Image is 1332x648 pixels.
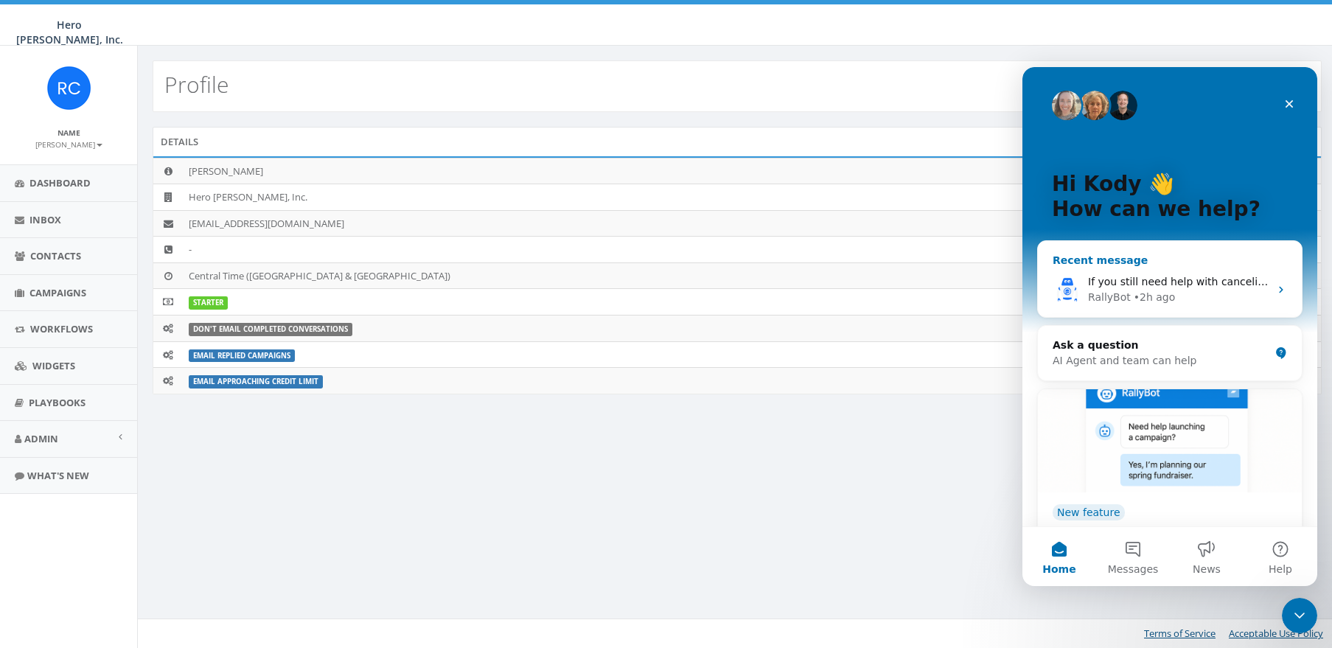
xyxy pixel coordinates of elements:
img: RallyCorp-Platform-icon.png [41,60,97,116]
span: Playbooks [29,396,86,409]
div: RallyBot [66,223,108,238]
span: Hero [PERSON_NAME], Inc. [16,18,123,46]
button: News [147,460,221,519]
label: Email Replied Campaigns [189,349,295,363]
span: Help [246,497,270,507]
td: [PERSON_NAME] [183,158,1321,184]
div: Details [153,127,1322,156]
div: New feature [30,437,102,453]
label: Don't Email Completed Conversations [189,323,352,336]
button: Help [221,460,295,519]
label: Email Approaching Credit Limit [189,375,323,389]
a: Acceptable Use Policy [1229,627,1323,640]
label: STARTER [189,296,228,310]
a: Terms of Service [1144,627,1216,640]
button: Messages [74,460,147,519]
span: Dashboard [29,176,91,189]
span: News [170,497,198,507]
span: Contacts [30,249,81,262]
div: • 2h ago [111,223,153,238]
h2: Profile [164,72,229,97]
td: Hero [PERSON_NAME], Inc. [183,184,1321,211]
a: [PERSON_NAME] [35,137,102,150]
small: [PERSON_NAME] [35,139,102,150]
div: Ask a questionAI Agent and team can help [15,258,280,314]
span: Widgets [32,359,75,372]
span: Campaigns [29,286,86,299]
div: Ask a question [30,271,247,286]
img: RallyBot + Playbooks Now Live! 🚀 [15,322,279,425]
span: What's New [27,469,89,482]
td: - [183,237,1321,263]
span: Messages [86,497,136,507]
span: Workflows [30,322,93,335]
iframe: Intercom live chat [1022,67,1317,586]
span: Admin [24,432,58,445]
span: Home [20,497,53,507]
td: [EMAIL_ADDRESS][DOMAIN_NAME] [183,210,1321,237]
div: Close [254,24,280,50]
iframe: Intercom live chat [1282,598,1317,633]
div: RallyBot + Playbooks Now Live! 🚀New feature [15,321,280,509]
span: Inbox [29,213,61,226]
small: Name [57,128,80,138]
div: AI Agent and team can help [30,286,247,302]
td: Central Time ([GEOGRAPHIC_DATA] & [GEOGRAPHIC_DATA]) [183,262,1321,289]
span: If you still need help with canceling or refunding your subscription, I'm here to assist you. Wou... [66,209,921,220]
